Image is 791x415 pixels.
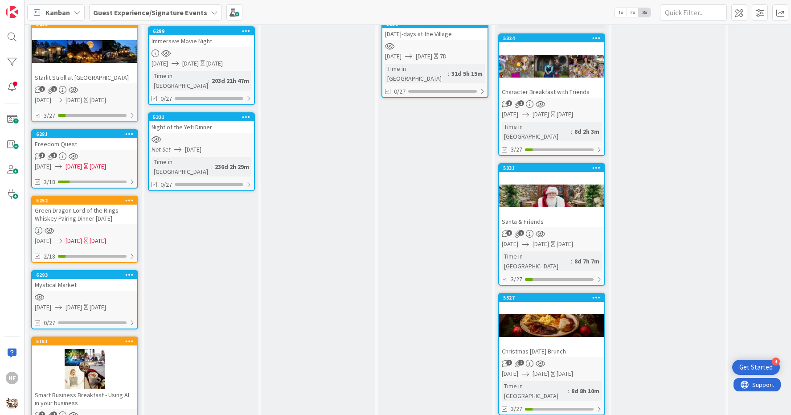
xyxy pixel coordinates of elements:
[416,52,432,61] span: [DATE]
[772,357,780,366] div: 4
[39,86,45,92] span: 2
[32,271,137,279] div: 6293
[499,34,604,42] div: 5324
[32,197,137,224] div: 5252Green Dragon Lord of the Rings Whiskey Pairing Dinner [DATE]
[153,114,254,120] div: 5321
[448,69,449,78] span: :
[503,35,604,41] div: 5324
[213,162,251,172] div: 236d 2h 29m
[732,360,780,375] div: Open Get Started checklist, remaining modules: 4
[90,303,106,312] div: [DATE]
[152,71,208,90] div: Time in [GEOGRAPHIC_DATA]
[499,86,604,98] div: Character Breakfast with Friends
[571,256,572,266] span: :
[502,369,518,378] span: [DATE]
[35,162,51,171] span: [DATE]
[499,164,604,227] div: 5331Santa & Friends
[35,303,51,312] span: [DATE]
[19,1,41,12] span: Support
[502,122,571,141] div: Time in [GEOGRAPHIC_DATA]
[571,127,572,136] span: :
[6,372,18,384] div: HF
[533,239,549,249] span: [DATE]
[35,236,51,246] span: [DATE]
[385,64,448,83] div: Time in [GEOGRAPHIC_DATA]
[149,27,254,47] div: 6299Immersive Movie Night
[557,239,573,249] div: [DATE]
[153,28,254,34] div: 6299
[149,113,254,121] div: 5321
[32,72,137,83] div: Starlit Stroll at [GEOGRAPHIC_DATA]
[32,389,137,409] div: Smart Business Breakfast - Using AI in your business
[499,216,604,227] div: Santa & Friends
[66,162,82,171] span: [DATE]
[627,8,639,17] span: 2x
[44,111,55,120] span: 3/27
[533,369,549,378] span: [DATE]
[503,295,604,301] div: 5327
[511,404,522,414] span: 3/27
[32,337,137,409] div: 5151Smart Business Breakfast - Using AI in your business
[36,131,137,137] div: 6281
[209,76,251,86] div: 203d 21h 47m
[518,230,524,236] span: 2
[533,110,549,119] span: [DATE]
[152,157,211,177] div: Time in [GEOGRAPHIC_DATA]
[6,397,18,409] img: avatar
[394,87,406,96] span: 0/27
[660,4,727,21] input: Quick Filter...
[66,303,82,312] span: [DATE]
[511,275,522,284] span: 3/27
[499,345,604,357] div: Christmas [DATE] Brunch
[499,294,604,302] div: 5327
[44,177,55,187] span: 3/18
[557,369,573,378] div: [DATE]
[44,252,55,261] span: 2/18
[36,197,137,204] div: 5252
[149,27,254,35] div: 6299
[572,256,602,266] div: 8d 7h 7m
[32,205,137,224] div: Green Dragon Lord of the Rings Whiskey Pairing Dinner [DATE]
[45,7,70,18] span: Kanban
[90,95,106,105] div: [DATE]
[32,197,137,205] div: 5252
[39,152,45,158] span: 1
[208,76,209,86] span: :
[739,363,773,372] div: Get Started
[502,110,518,119] span: [DATE]
[152,145,171,153] i: Not Set
[639,8,651,17] span: 3x
[206,59,223,68] div: [DATE]
[6,6,18,18] img: Visit kanbanzone.com
[90,236,106,246] div: [DATE]
[35,95,51,105] span: [DATE]
[615,8,627,17] span: 1x
[32,130,137,150] div: 6281Freedom Quest
[149,121,254,133] div: Night of the Yeti Dinner
[506,100,512,106] span: 1
[499,164,604,172] div: 5331
[518,100,524,106] span: 2
[160,94,172,103] span: 0/27
[32,279,137,291] div: Mystical Market
[499,34,604,98] div: 5324Character Breakfast with Friends
[44,318,55,328] span: 0/27
[211,162,213,172] span: :
[511,145,522,154] span: 3/27
[182,59,199,68] span: [DATE]
[66,236,82,246] span: [DATE]
[557,110,573,119] div: [DATE]
[382,28,488,40] div: [DATE]-days at the Village
[152,59,168,68] span: [DATE]
[36,338,137,345] div: 5151
[506,360,512,366] span: 2
[36,272,137,278] div: 6293
[568,386,569,396] span: :
[32,130,137,138] div: 6281
[185,145,201,154] span: [DATE]
[502,381,568,401] div: Time in [GEOGRAPHIC_DATA]
[502,251,571,271] div: Time in [GEOGRAPHIC_DATA]
[503,165,604,171] div: 5331
[51,86,57,92] span: 2
[93,8,207,17] b: Guest Experience/Signature Events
